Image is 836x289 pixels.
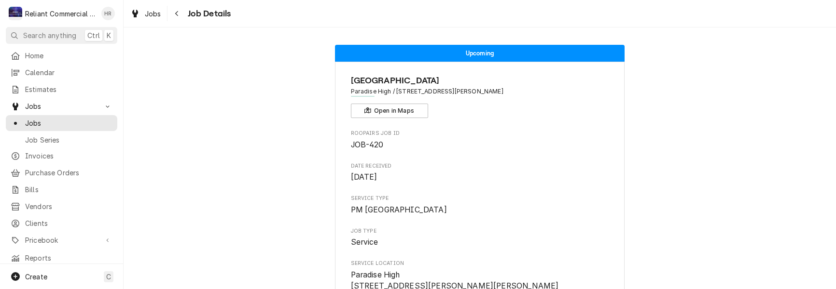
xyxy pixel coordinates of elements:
span: [DATE] [351,172,377,182]
a: Reports [6,250,117,266]
a: Estimates [6,81,117,97]
a: Purchase Orders [6,165,117,181]
a: Clients [6,215,117,231]
span: Calendar [25,67,112,78]
span: K [107,30,111,40]
a: Bills [6,182,117,197]
span: Create [25,273,47,281]
div: HR [101,7,115,20]
span: Job Type [351,236,609,248]
a: Calendar [6,65,117,80]
button: Navigate back [169,6,185,21]
span: Date Received [351,162,609,170]
span: Service Type [351,204,609,216]
span: C [106,272,111,282]
span: Job Type [351,227,609,235]
button: Search anythingCtrlK [6,27,117,44]
a: Go to Pricebook [6,232,117,248]
span: Bills [25,184,112,195]
span: Address [351,87,609,96]
div: R [9,7,22,20]
span: Jobs [25,118,112,128]
div: Date Received [351,162,609,183]
span: Search anything [23,30,76,40]
span: Home [25,51,112,61]
span: Date Received [351,171,609,183]
a: Job Series [6,132,117,148]
a: Go to Jobs [6,98,117,114]
span: Pricebook [25,235,98,245]
span: Service Location [351,260,609,267]
div: Service Type [351,195,609,215]
span: Roopairs Job ID [351,130,609,137]
div: Reliant Commercial Appliance Repair LLC [25,9,96,19]
span: Jobs [25,101,98,111]
span: JOB-420 [351,140,384,149]
div: Client Information [351,74,609,118]
div: Heath Reed's Avatar [101,7,115,20]
span: Invoices [25,151,112,161]
a: Jobs [126,6,165,22]
span: Upcoming [466,50,494,56]
button: Open in Maps [351,104,428,118]
span: Purchase Orders [25,168,112,178]
a: Invoices [6,148,117,164]
div: Reliant Commercial Appliance Repair LLC's Avatar [9,7,22,20]
span: Name [351,74,609,87]
span: Service [351,237,378,247]
a: Jobs [6,115,117,131]
div: Roopairs Job ID [351,130,609,150]
span: Ctrl [87,30,100,40]
div: Job Type [351,227,609,248]
a: Home [6,48,117,64]
span: Clients [25,218,112,228]
a: Vendors [6,198,117,214]
span: Estimates [25,84,112,94]
span: Job Series [25,135,112,145]
span: Vendors [25,201,112,211]
span: Job Details [185,7,231,20]
div: Status [335,45,625,62]
span: PM [GEOGRAPHIC_DATA] [351,205,447,214]
span: Roopairs Job ID [351,139,609,151]
span: Jobs [145,9,161,19]
span: Service Type [351,195,609,202]
span: Reports [25,253,112,263]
